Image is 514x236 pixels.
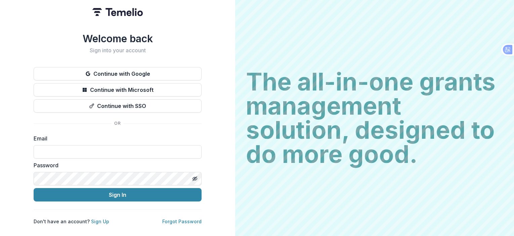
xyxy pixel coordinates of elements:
button: Continue with Microsoft [34,83,202,97]
label: Email [34,134,198,142]
label: Password [34,161,198,169]
button: Continue with SSO [34,99,202,113]
a: Sign Up [91,219,109,224]
img: Temelio [92,8,143,16]
p: Don't have an account? [34,218,109,225]
button: Continue with Google [34,67,202,80]
h1: Welcome back [34,33,202,45]
button: Toggle password visibility [189,173,200,184]
h2: Sign into your account [34,47,202,54]
button: Sign In [34,188,202,201]
a: Forgot Password [162,219,202,224]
